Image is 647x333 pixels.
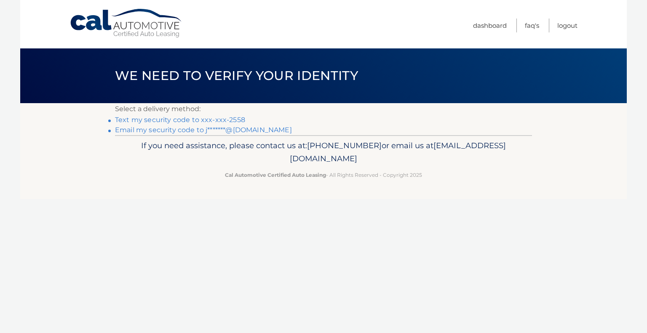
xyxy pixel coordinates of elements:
[115,68,358,83] span: We need to verify your identity
[307,141,382,150] span: [PHONE_NUMBER]
[115,116,245,124] a: Text my security code to xxx-xxx-2558
[525,19,539,32] a: FAQ's
[120,139,527,166] p: If you need assistance, please contact us at: or email us at
[557,19,577,32] a: Logout
[225,172,326,178] strong: Cal Automotive Certified Auto Leasing
[115,126,292,134] a: Email my security code to j*******@[DOMAIN_NAME]
[473,19,507,32] a: Dashboard
[70,8,183,38] a: Cal Automotive
[115,103,532,115] p: Select a delivery method:
[120,170,527,179] p: - All Rights Reserved - Copyright 2025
